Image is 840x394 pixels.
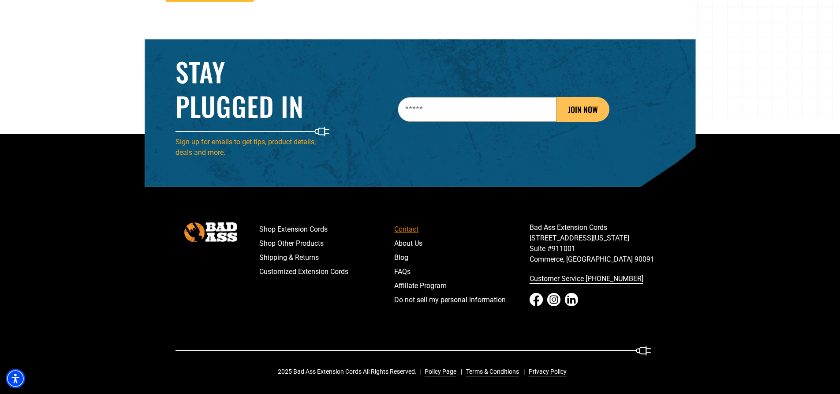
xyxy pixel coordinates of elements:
[278,367,573,376] div: 2025 Bad Ass Extension Cords All Rights Reserved.
[394,222,530,236] a: Contact
[525,367,567,376] a: Privacy Policy
[394,236,530,251] a: About Us
[184,222,237,242] img: Bad Ass Extension Cords
[6,369,25,388] div: Accessibility Menu
[530,272,665,286] a: call 833-674-1699
[421,367,456,376] a: Policy Page
[175,137,330,158] p: Sign up for emails to get tips, product details, deals and more.
[394,251,530,265] a: Blog
[463,367,519,376] a: Terms & Conditions
[398,97,556,122] input: Email
[394,265,530,279] a: FAQs
[394,293,530,307] a: Do not sell my personal information
[394,279,530,293] a: Affiliate Program
[547,293,560,306] a: Instagram - open in a new tab
[259,222,395,236] a: Shop Extension Cords
[530,222,665,265] p: Bad Ass Extension Cords [STREET_ADDRESS][US_STATE] Suite #911001 Commerce, [GEOGRAPHIC_DATA] 90091
[259,236,395,251] a: Shop Other Products
[565,293,578,306] a: LinkedIn - open in a new tab
[530,293,543,306] a: Facebook - open in a new tab
[259,251,395,265] a: Shipping & Returns
[259,265,395,279] a: Customized Extension Cords
[175,54,330,123] h2: Stay Plugged In
[556,97,609,122] button: JOIN NOW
